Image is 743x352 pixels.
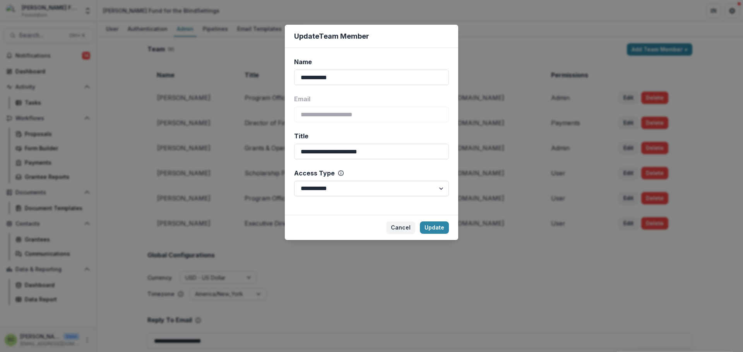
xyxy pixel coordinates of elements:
span: Name [294,57,312,66]
header: Update Team Member [285,25,458,48]
span: Title [294,131,308,141]
button: Cancel [386,221,415,234]
span: Email [294,94,310,104]
button: Update [420,221,449,234]
span: Access Type [294,168,335,178]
